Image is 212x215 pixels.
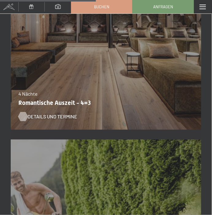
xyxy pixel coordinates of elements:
[153,4,173,10] span: Anfragen
[18,91,38,97] span: 4 Nächte
[94,4,109,10] span: Buchen
[18,99,191,107] p: Romantische Auszeit - 4=3
[28,113,77,120] span: Details und Termine
[18,113,71,120] a: Details und Termine
[71,0,132,13] a: Buchen
[133,0,194,13] a: Anfragen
